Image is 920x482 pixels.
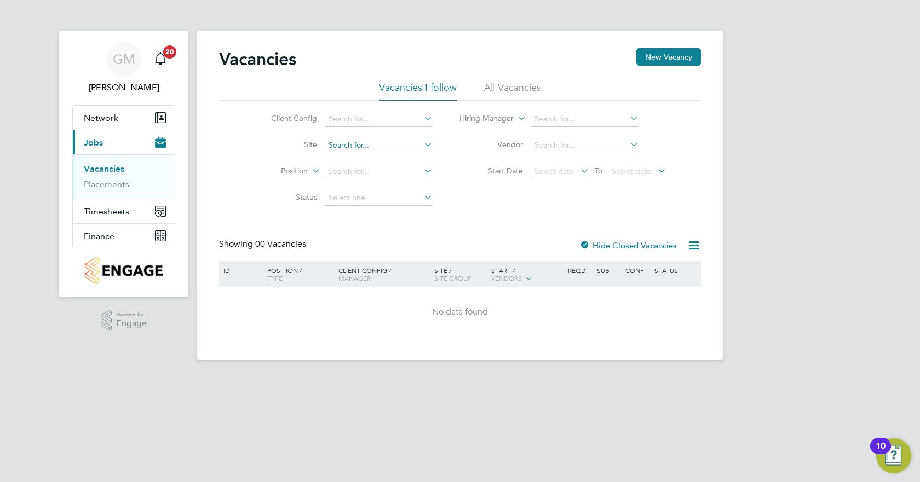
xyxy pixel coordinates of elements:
div: Client Config / [336,261,432,287]
label: Vendor [460,140,523,149]
button: Timesheets [73,199,175,223]
div: No data found [221,306,699,318]
nav: Main navigation [59,31,188,297]
span: Powered by [116,310,147,320]
div: Sub [594,261,623,280]
span: To [591,164,606,178]
a: 20 [150,42,171,77]
div: Jobs [73,154,175,199]
label: Client Config [254,113,317,123]
a: Powered byEngage [101,310,147,331]
button: Finance [73,224,175,248]
span: Type [267,274,283,282]
span: Finance [84,231,114,241]
div: ID [221,261,259,280]
div: Site / [432,261,489,287]
span: Vendors [491,274,522,282]
label: Start Date [460,166,523,176]
h2: Vacancies [219,48,296,70]
div: Position / [259,261,336,287]
input: Search for... [325,138,433,153]
div: Status [652,261,699,280]
span: Engage [116,319,147,328]
input: Search for... [531,112,639,127]
span: Manager [338,274,371,282]
label: Position [245,166,308,177]
input: Search for... [325,112,433,127]
label: Status [254,192,317,202]
span: Select date [612,166,651,176]
span: Timesheets [84,206,129,217]
label: Hiring Manager [451,113,514,124]
a: Placements [84,179,129,189]
label: Site [254,140,317,149]
span: 20 [163,45,176,59]
span: Select date [534,166,574,176]
div: Conf [623,261,651,280]
a: Go to home page [72,257,175,284]
span: George Miller [72,81,175,94]
a: GM[PERSON_NAME] [72,42,175,94]
img: countryside-properties-logo-retina.png [85,257,162,284]
input: Search for... [325,164,433,179]
input: Select one [325,190,433,206]
li: All Vacancies [484,81,541,101]
span: 00 Vacancies [255,239,306,249]
input: Search for... [531,138,639,153]
span: Site Group [434,274,472,282]
li: Vacancies I follow [379,81,457,101]
a: Vacancies [84,164,124,174]
div: 10 [876,446,886,460]
button: New Vacancy [636,48,701,66]
label: Hide Closed Vacancies [579,240,677,251]
div: Reqd [565,261,594,280]
div: Start / [488,261,565,288]
button: Jobs [73,130,175,154]
span: Jobs [84,137,103,148]
div: Showing [219,239,308,250]
span: GM [113,52,135,66]
button: Open Resource Center, 10 new notifications [876,438,911,473]
span: Network [84,113,118,123]
button: Network [73,106,175,130]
